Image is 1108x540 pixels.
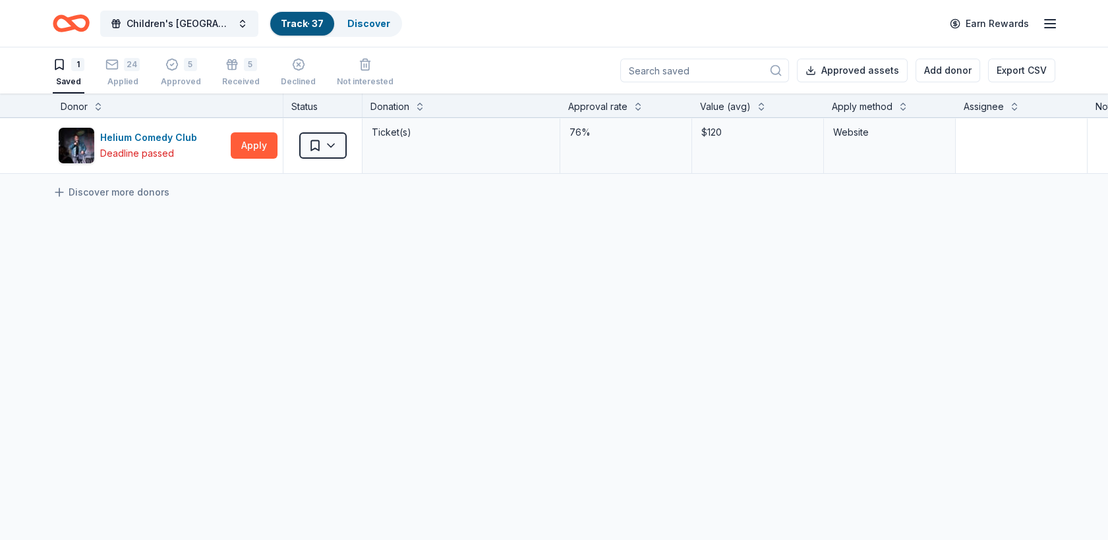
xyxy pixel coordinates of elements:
div: 5 [244,58,257,71]
div: $120 [700,123,815,142]
div: Received [222,76,260,87]
button: 5Received [222,53,260,94]
button: 24Applied [105,53,140,94]
button: Approved assets [797,59,908,82]
div: Applied [105,76,140,87]
div: Helium Comedy Club [100,130,202,146]
input: Search saved [620,59,789,82]
div: Ticket(s) [370,123,552,142]
div: 1 [71,58,84,71]
div: 5 [184,58,197,71]
a: Earn Rewards [942,12,1037,36]
div: Website [833,124,946,140]
div: 76% [568,123,684,142]
button: Not interested [337,53,394,94]
button: 1Saved [53,53,84,94]
a: Home [53,8,90,39]
div: 24 [124,58,140,71]
div: Not interested [337,76,394,87]
a: Discover [347,18,390,29]
div: Approval rate [568,99,627,115]
button: Export CSV [988,59,1055,82]
span: Children's [GEOGRAPHIC_DATA] (CHOP) Buddy Walk and Family Fun Day [127,16,232,32]
button: Image for Helium Comedy ClubHelium Comedy ClubDeadline passed [58,127,225,164]
a: Track· 37 [281,18,324,29]
a: Discover more donors [53,184,169,200]
button: 5Approved [161,53,201,94]
button: Children's [GEOGRAPHIC_DATA] (CHOP) Buddy Walk and Family Fun Day [100,11,258,37]
button: Add donor [916,59,980,82]
img: Image for Helium Comedy Club [59,128,94,163]
div: Declined [281,76,316,87]
button: Track· 37Discover [269,11,402,37]
div: Donation [370,99,409,115]
div: Value (avg) [700,99,751,115]
button: Declined [281,53,316,94]
div: Deadline passed [100,146,174,161]
div: Assignee [964,99,1004,115]
div: Status [283,94,363,117]
div: Saved [53,76,84,87]
div: Apply method [832,99,892,115]
div: Approved [161,76,201,87]
div: Donor [61,99,88,115]
button: Apply [231,132,277,159]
